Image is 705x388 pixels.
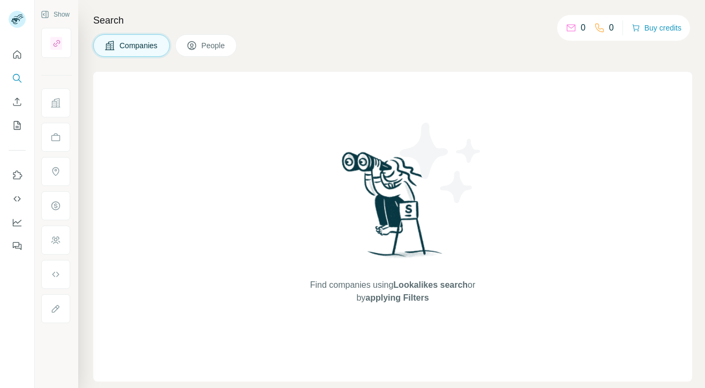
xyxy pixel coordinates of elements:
span: Find companies using or by [307,279,478,304]
button: Feedback [9,236,26,256]
button: Quick start [9,45,26,64]
button: Use Surfe API [9,189,26,208]
h4: Search [93,13,692,28]
button: Use Surfe on LinkedIn [9,166,26,185]
button: Enrich CSV [9,92,26,111]
span: Companies [119,40,159,51]
span: applying Filters [365,293,429,302]
button: Buy credits [632,20,681,35]
p: 0 [581,21,586,34]
span: Lookalikes search [393,280,468,289]
button: Show [33,6,77,23]
button: My lists [9,116,26,135]
img: Surfe Illustration - Woman searching with binoculars [337,149,448,268]
button: Dashboard [9,213,26,232]
button: Search [9,69,26,88]
img: Surfe Illustration - Stars [393,115,489,211]
p: 0 [609,21,614,34]
span: People [201,40,226,51]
